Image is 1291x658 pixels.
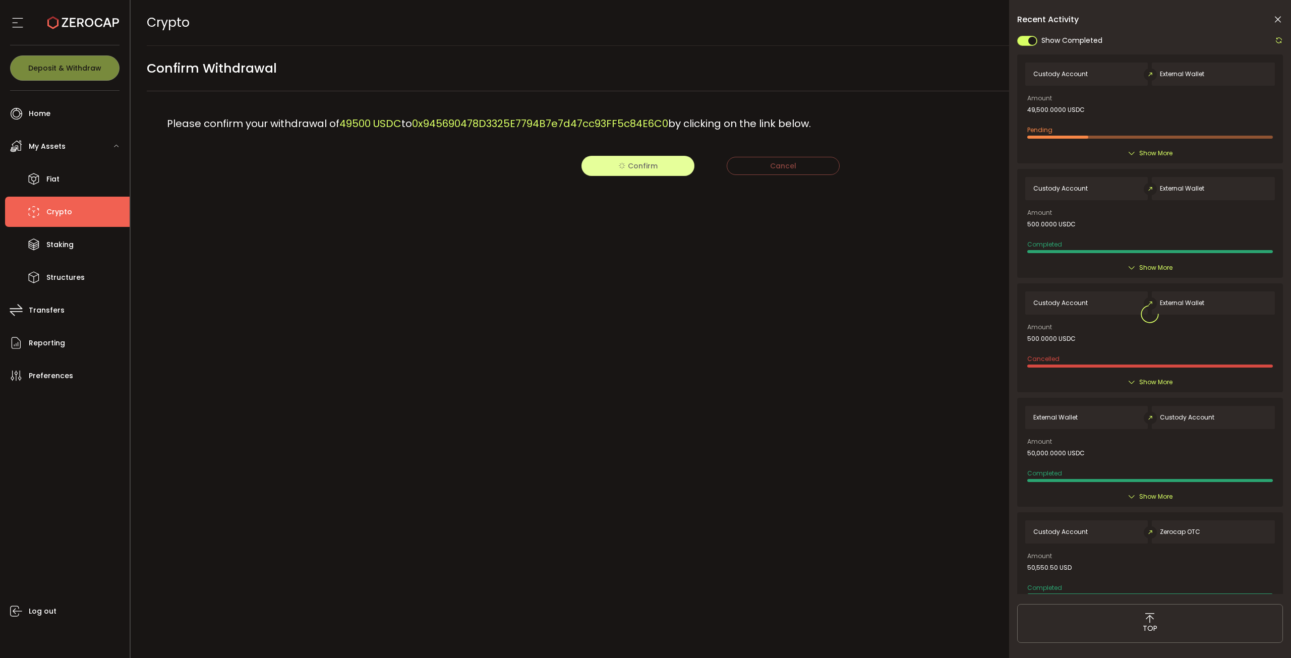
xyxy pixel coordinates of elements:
iframe: Chat Widget [1241,610,1291,658]
button: Deposit & Withdraw [10,55,120,81]
span: Crypto [46,205,72,219]
span: Log out [29,604,56,619]
span: Transfers [29,303,65,318]
span: Cancel [770,161,796,171]
span: Recent Activity [1017,16,1079,24]
span: Deposit & Withdraw [28,65,101,72]
span: Structures [46,270,85,285]
span: Crypto [147,14,190,31]
span: TOP [1143,623,1157,634]
span: 0x945690478D3325E7794B7e7d47cc93FF5c84E6C0 [412,116,668,131]
span: to [401,116,412,131]
span: Reporting [29,336,65,350]
span: Staking [46,237,74,252]
span: Please confirm your withdrawal of [167,116,339,131]
span: by clicking on the link below. [668,116,811,131]
span: Fiat [46,172,60,187]
span: Home [29,106,50,121]
span: My Assets [29,139,66,154]
span: 49500 USDC [339,116,401,131]
span: Preferences [29,369,73,383]
button: Cancel [727,157,840,175]
span: Confirm Withdrawal [147,57,277,80]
